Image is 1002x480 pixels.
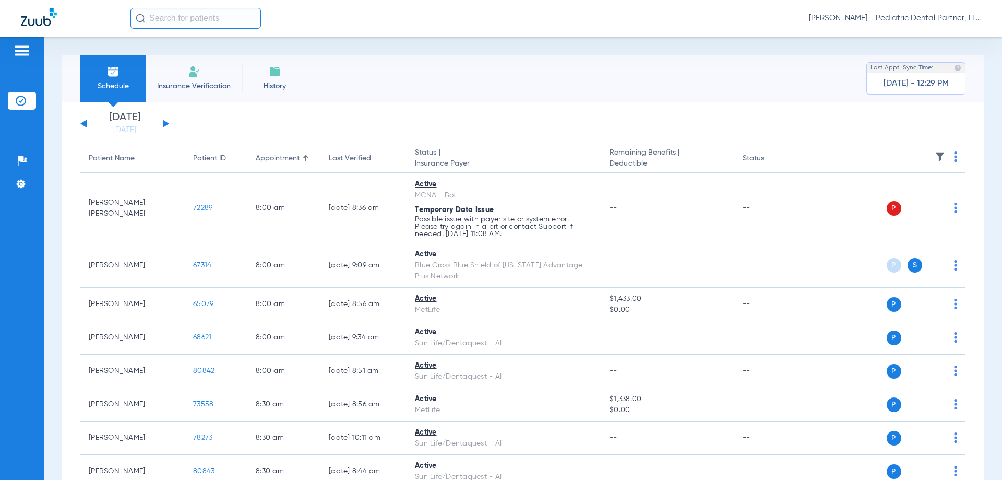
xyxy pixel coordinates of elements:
[107,65,120,78] img: Schedule
[80,388,185,422] td: [PERSON_NAME]
[14,44,30,57] img: hamburger-icon
[320,388,407,422] td: [DATE] 8:56 AM
[193,434,212,441] span: 78273
[601,144,734,173] th: Remaining Benefits |
[610,405,725,416] span: $0.00
[734,388,805,422] td: --
[415,327,593,338] div: Active
[415,216,593,238] p: Possible issue with payer site or system error. Please try again in a bit or contact Support if n...
[415,461,593,472] div: Active
[415,260,593,282] div: Blue Cross Blue Shield of [US_STATE] Advantage Plus Network
[415,427,593,438] div: Active
[193,153,239,164] div: Patient ID
[931,466,941,476] img: x.svg
[89,153,176,164] div: Patient Name
[247,173,320,243] td: 8:00 AM
[954,151,957,162] img: group-dot-blue.svg
[247,321,320,355] td: 8:00 AM
[193,204,212,212] span: 72289
[415,294,593,305] div: Active
[954,64,961,72] img: last sync help info
[931,260,941,271] img: x.svg
[935,151,945,162] img: filter.svg
[320,243,407,288] td: [DATE] 9:09 AM
[415,190,593,201] div: MCNA - Bot
[870,63,933,73] span: Last Appt. Sync Time:
[931,332,941,343] img: x.svg
[415,438,593,449] div: Sun Life/Dentaquest - AI
[256,153,300,164] div: Appointment
[415,338,593,349] div: Sun Life/Dentaquest - AI
[954,260,957,271] img: group-dot-blue.svg
[329,153,371,164] div: Last Verified
[734,321,805,355] td: --
[193,334,211,341] span: 68621
[887,331,901,345] span: P
[931,203,941,213] img: x.svg
[80,243,185,288] td: [PERSON_NAME]
[193,153,226,164] div: Patient ID
[80,173,185,243] td: [PERSON_NAME] [PERSON_NAME]
[887,464,901,479] span: P
[193,467,214,475] span: 80843
[93,125,156,135] a: [DATE]
[954,399,957,409] img: group-dot-blue.svg
[247,388,320,422] td: 8:30 AM
[21,8,57,26] img: Zuub Logo
[415,206,494,214] span: Temporary Data Issue
[887,397,901,412] span: P
[88,81,138,91] span: Schedule
[734,355,805,388] td: --
[610,394,725,405] span: $1,338.00
[320,422,407,455] td: [DATE] 10:11 AM
[407,144,601,173] th: Status |
[610,467,617,475] span: --
[415,360,593,371] div: Active
[320,355,407,388] td: [DATE] 8:51 AM
[193,300,213,308] span: 65079
[415,394,593,405] div: Active
[734,144,805,173] th: Status
[415,249,593,260] div: Active
[610,158,725,169] span: Deductible
[734,173,805,243] td: --
[193,262,211,269] span: 67314
[153,81,234,91] span: Insurance Verification
[320,288,407,321] td: [DATE] 8:56 AM
[954,366,957,376] img: group-dot-blue.svg
[908,258,922,273] span: S
[320,321,407,355] td: [DATE] 9:34 AM
[80,321,185,355] td: [PERSON_NAME]
[610,294,725,305] span: $1,433.00
[188,65,200,78] img: Manual Insurance Verification
[93,112,156,135] li: [DATE]
[931,366,941,376] img: x.svg
[734,288,805,321] td: --
[329,153,398,164] div: Last Verified
[256,153,312,164] div: Appointment
[887,297,901,312] span: P
[269,65,281,78] img: History
[415,405,593,416] div: MetLife
[610,204,617,212] span: --
[247,355,320,388] td: 8:00 AM
[247,422,320,455] td: 8:30 AM
[193,367,214,374] span: 80842
[247,288,320,321] td: 8:00 AM
[415,179,593,190] div: Active
[89,153,135,164] div: Patient Name
[884,78,949,89] span: [DATE] - 12:29 PM
[415,158,593,169] span: Insurance Payer
[610,367,617,374] span: --
[80,288,185,321] td: [PERSON_NAME]
[887,258,901,273] span: P
[809,13,981,24] span: [PERSON_NAME] - Pediatric Dental Partner, LLP
[130,8,261,29] input: Search for patients
[734,243,805,288] td: --
[734,422,805,455] td: --
[931,432,941,443] img: x.svg
[931,299,941,309] img: x.svg
[136,14,145,23] img: Search Icon
[415,371,593,382] div: Sun Life/Dentaquest - AI
[610,305,725,315] span: $0.00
